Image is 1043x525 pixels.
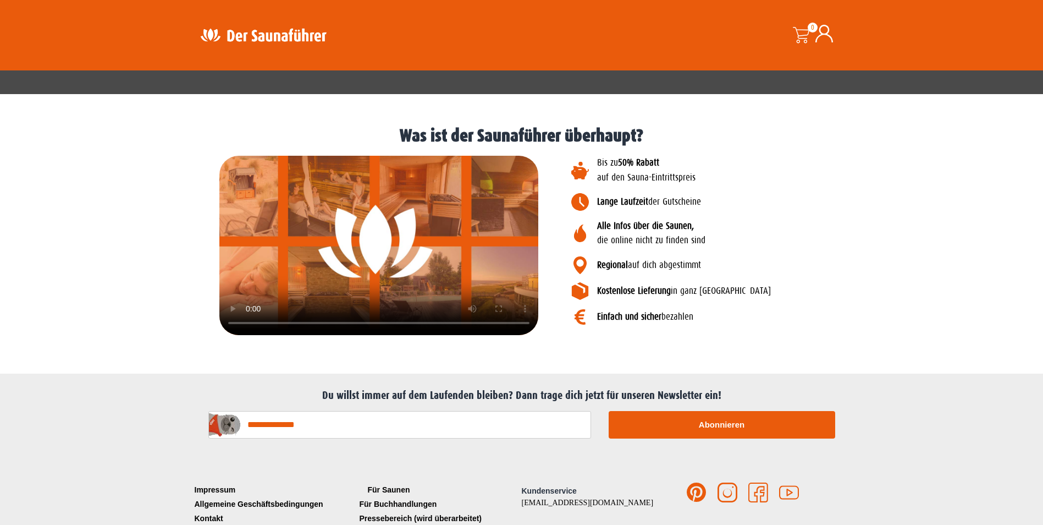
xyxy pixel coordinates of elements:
[597,258,874,272] p: auf dich abgestimmt
[618,157,659,168] b: 50% Rabatt
[597,286,671,296] b: Kostenlose Lieferung
[197,389,846,402] h2: Du willst immer auf dem Laufenden bleiben? Dann trage dich jetzt für unseren Newsletter ein!
[609,411,835,439] button: Abonnieren
[192,483,357,497] a: Impressum
[597,219,874,248] p: die online nicht zu finden sind
[357,497,522,511] a: Für Buchhandlungen
[522,486,577,495] span: Kundenservice
[808,23,818,32] span: 0
[597,311,661,322] b: Einfach und sicher
[597,196,648,207] b: Lange Laufzeit
[192,497,357,511] a: Allgemeine Geschäftsbedingungen
[357,483,522,497] a: Für Saunen
[522,499,654,507] a: [EMAIL_ADDRESS][DOMAIN_NAME]
[597,156,874,185] p: Bis zu auf den Sauna-Eintrittspreis
[597,310,874,324] p: bezahlen
[597,221,694,231] b: Alle Infos über die Saunen,
[597,284,874,298] p: in ganz [GEOGRAPHIC_DATA]
[597,260,628,270] b: Regional
[5,127,1038,145] h1: Was ist der Saunaführer überhaupt?
[597,195,874,209] p: der Gutscheine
